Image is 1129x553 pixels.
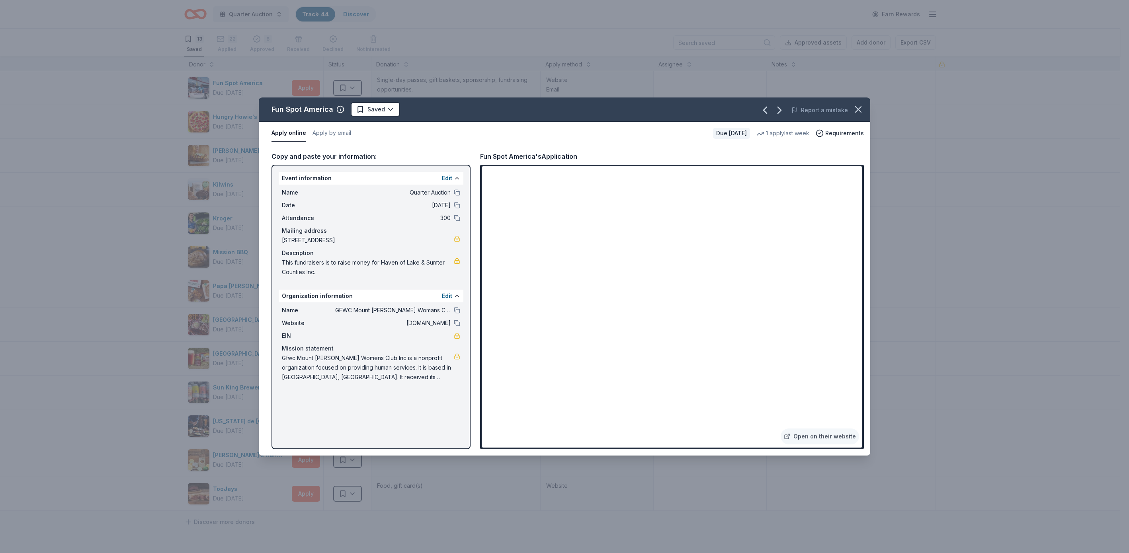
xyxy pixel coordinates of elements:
[335,318,451,328] span: [DOMAIN_NAME]
[713,128,750,139] div: Due [DATE]
[756,129,809,138] div: 1 apply last week
[282,331,335,341] span: EIN
[442,291,452,301] button: Edit
[335,201,451,210] span: [DATE]
[272,103,333,116] div: Fun Spot America
[282,213,335,223] span: Attendance
[313,125,351,142] button: Apply by email
[282,201,335,210] span: Date
[335,306,451,315] span: GFWC Mount [PERSON_NAME] Womans Club
[282,353,454,382] span: Gfwc Mount [PERSON_NAME] Womens Club Inc is a nonprofit organization focused on providing human s...
[825,129,864,138] span: Requirements
[279,290,463,302] div: Organization information
[442,173,452,183] button: Edit
[282,344,460,353] div: Mission statement
[335,213,451,223] span: 300
[816,129,864,138] button: Requirements
[282,248,460,258] div: Description
[282,226,460,236] div: Mailing address
[282,188,335,197] span: Name
[791,105,848,115] button: Report a mistake
[282,236,454,245] span: [STREET_ADDRESS]
[480,151,577,162] div: Fun Spot America's Application
[282,318,335,328] span: Website
[272,151,471,162] div: Copy and paste your information:
[367,105,385,114] span: Saved
[781,428,859,444] a: Open on their website
[279,172,463,185] div: Event information
[282,306,335,315] span: Name
[351,102,400,117] button: Saved
[282,258,454,277] span: This fundraisers is to raise money for Haven of Lake & Sumter Counties Inc.
[272,125,306,142] button: Apply online
[335,188,451,197] span: Quarter Auction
